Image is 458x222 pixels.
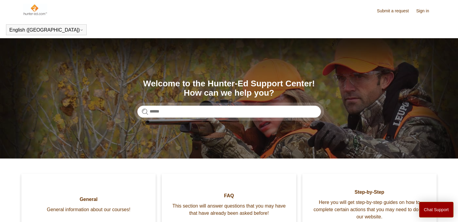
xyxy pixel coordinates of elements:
[137,79,321,98] h1: Welcome to the Hunter-Ed Support Center! How can we help you?
[311,189,428,196] span: Step-by-Step
[377,8,415,14] a: Submit a request
[419,202,454,217] button: Chat Support
[30,206,147,213] span: General information about our courses!
[171,202,287,217] span: This section will answer questions that you may have that have already been asked before!
[30,196,147,203] span: General
[171,192,287,199] span: FAQ
[23,4,47,16] img: Hunter-Ed Help Center home page
[416,8,435,14] a: Sign in
[311,199,428,220] span: Here you will get step-by-step guides on how to complete certain actions that you may need to do ...
[9,27,83,33] button: English ([GEOGRAPHIC_DATA])
[137,106,321,118] input: Search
